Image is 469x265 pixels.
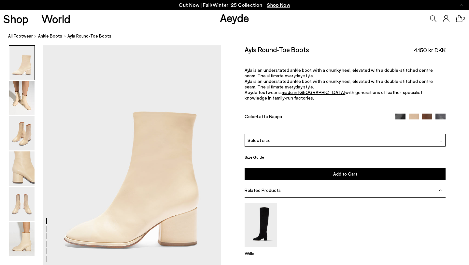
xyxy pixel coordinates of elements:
a: World [41,13,70,24]
span: 2 [462,17,466,21]
img: Ayla Round-Toe Boots - Image 5 [9,187,35,221]
button: Add to Cart [245,168,446,180]
a: All Footwear [8,33,33,39]
p: Ayla is an understated ankle boot with a chunky heel, elevated with a double-stitched centre seam... [245,67,446,78]
p: Willa [245,251,277,256]
img: Ayla Round-Toe Boots - Image 3 [9,116,35,150]
span: ankle boots [38,33,62,39]
span: Related Products [245,187,281,193]
img: Ayla Round-Toe Boots - Image 2 [9,81,35,115]
span: 4.150 kr DKK [414,46,446,54]
img: svg%3E [439,140,443,143]
img: Willa Suede Over-Knee Boots [245,203,277,247]
a: Shop [3,13,28,24]
span: Add to Cart [333,171,357,177]
a: 2 [456,15,462,22]
a: ankle boots [38,33,62,39]
span: Aeyde footwear is [245,89,282,95]
span: Latte Nappa [257,114,282,119]
img: Ayla Round-Toe Boots - Image 6 [9,222,35,256]
p: Out Now | Fall/Winter ‘25 Collection [179,1,290,9]
p: Ayla is an understated ankle boot with a chunky heel, elevated with a double-stitched centre seam... [245,78,446,89]
a: Willa Suede Over-Knee Boots Willa [245,242,277,256]
a: Aeyde [220,11,249,24]
img: Ayla Round-Toe Boots - Image 4 [9,151,35,186]
img: svg%3E [439,189,442,192]
img: Ayla Round-Toe Boots - Image 1 [9,46,35,80]
span: Navigate to /collections/new-in [267,2,290,8]
button: Size Guide [245,153,264,161]
span: Select size [248,137,271,144]
h2: Ayla Round-Toe Boots [245,45,309,54]
span: with generations of leather-specialist knowledge in family-run factories. [245,89,422,101]
span: Ayla Round-Toe Boots [67,33,111,39]
a: made in [GEOGRAPHIC_DATA] [282,89,345,95]
div: Color: [245,114,389,121]
nav: breadcrumb [8,27,469,45]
